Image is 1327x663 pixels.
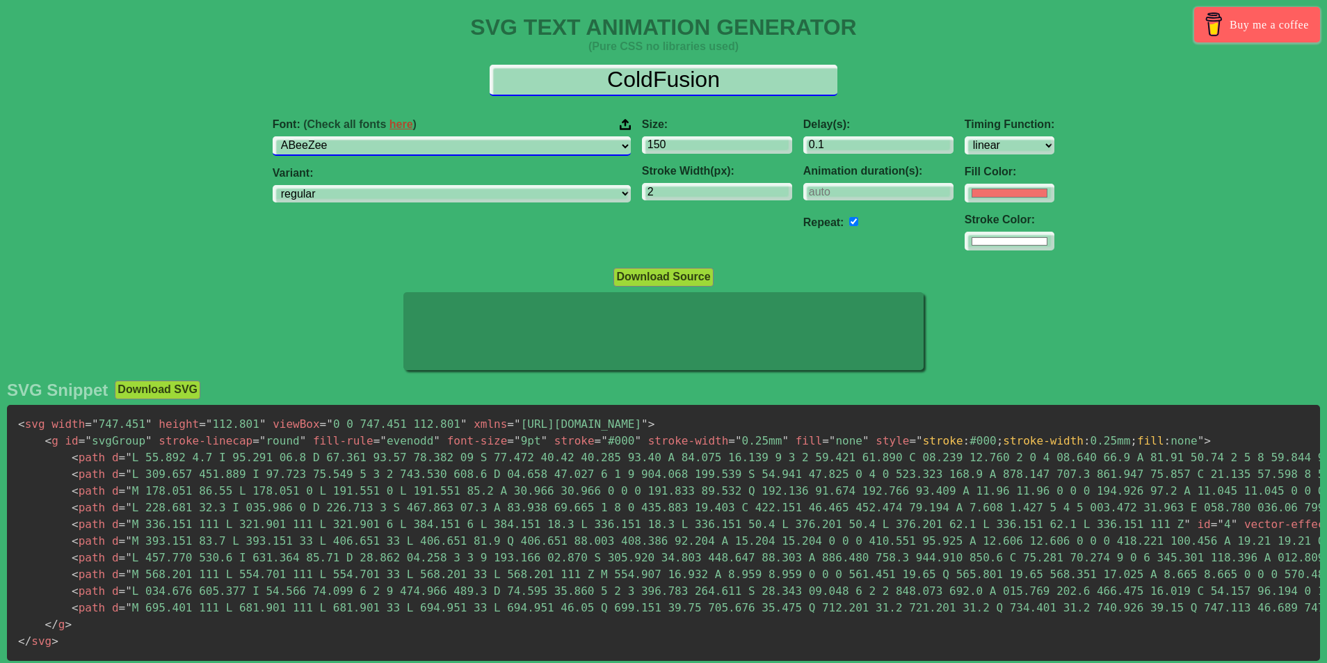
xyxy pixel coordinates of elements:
[803,165,954,177] label: Animation duration(s):
[642,136,792,154] input: 100
[119,468,126,481] span: =
[300,434,307,447] span: "
[145,434,152,447] span: "
[1217,518,1224,531] span: "
[389,118,413,130] a: here
[273,167,631,179] label: Variant:
[273,118,417,131] span: Font:
[85,434,92,447] span: "
[45,618,65,631] span: g
[125,501,132,514] span: "
[997,434,1004,447] span: ;
[119,568,126,581] span: =
[125,484,132,497] span: "
[909,434,922,447] span: ="
[259,434,266,447] span: "
[18,417,45,431] span: svg
[79,434,152,447] span: svgGroup
[112,484,119,497] span: d
[1194,7,1320,42] a: Buy me a coffee
[119,518,126,531] span: =
[1164,434,1171,447] span: :
[1130,434,1137,447] span: ;
[514,434,521,447] span: "
[433,434,440,447] span: "
[1231,518,1238,531] span: "
[447,434,508,447] span: font-size
[259,417,266,431] span: "
[119,484,126,497] span: =
[72,518,105,531] span: path
[803,216,844,228] label: Repeat:
[92,417,99,431] span: "
[51,634,58,648] span: >
[313,434,373,447] span: fill-rule
[45,434,58,447] span: g
[125,568,132,581] span: "
[85,417,152,431] span: 747.451
[648,417,655,431] span: >
[85,417,92,431] span: =
[119,601,126,614] span: =
[119,584,126,598] span: =
[72,584,105,598] span: path
[115,381,200,399] button: Download SVG
[490,65,837,96] input: Input Text Here
[849,217,858,226] input: auto
[541,434,548,447] span: "
[303,118,417,130] span: (Check all fonts )
[72,468,105,481] span: path
[507,417,648,431] span: [URL][DOMAIN_NAME]
[72,518,79,531] span: <
[474,417,507,431] span: xmlns
[72,568,105,581] span: path
[965,166,1054,178] label: Fill Color:
[803,183,954,200] input: auto
[460,417,467,431] span: "
[648,434,729,447] span: stroke-width
[119,534,126,548] span: =
[373,434,380,447] span: =
[862,434,869,447] span: "
[1198,434,1205,447] span: "
[72,501,105,514] span: path
[829,434,836,447] span: "
[613,268,713,286] button: Download Source
[320,417,327,431] span: =
[822,434,829,447] span: =
[728,434,789,447] span: 0.25mm
[1084,434,1091,447] span: :
[72,451,79,464] span: <
[72,501,79,514] span: <
[45,434,52,447] span: <
[1204,434,1211,447] span: >
[125,468,132,481] span: "
[507,434,547,447] span: 9pt
[119,451,126,464] span: =
[876,434,909,447] span: style
[595,434,602,447] span: =
[206,417,213,431] span: "
[112,584,119,598] span: d
[112,468,119,481] span: d
[642,183,792,200] input: 2px
[159,417,199,431] span: height
[18,634,31,648] span: </
[252,434,306,447] span: round
[803,136,954,154] input: 0.1s
[119,551,126,564] span: =
[554,434,595,447] span: stroke
[112,451,119,464] span: d
[51,417,85,431] span: width
[7,381,108,400] h2: SVG Snippet
[923,434,963,447] span: stroke
[112,518,119,531] span: d
[72,484,79,497] span: <
[65,618,72,631] span: >
[595,434,641,447] span: #000
[642,165,792,177] label: Stroke Width(px):
[634,434,641,447] span: "
[1230,13,1309,37] span: Buy me a coffee
[112,534,119,548] span: d
[507,417,514,431] span: =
